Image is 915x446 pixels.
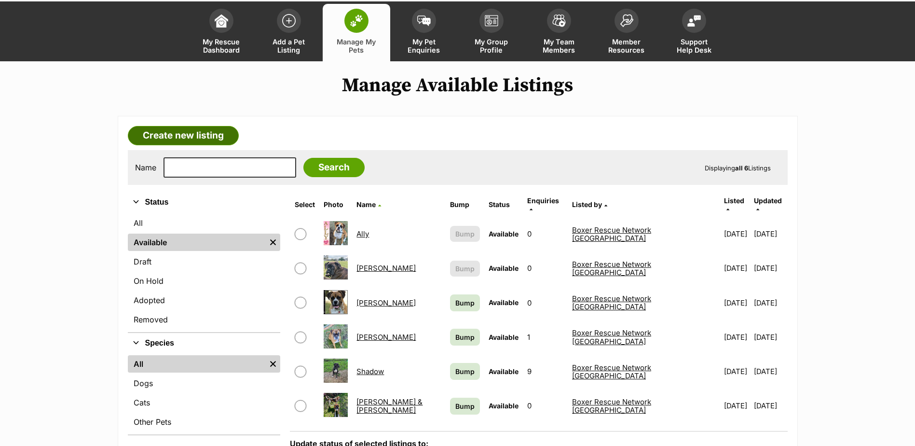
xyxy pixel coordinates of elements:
[523,355,567,388] td: 9
[450,261,480,277] button: Bump
[523,286,567,320] td: 0
[705,164,771,172] span: Displaying Listings
[572,294,651,311] a: Boxer Rescue Network [GEOGRAPHIC_DATA]
[323,4,390,61] a: Manage My Pets
[455,229,475,239] span: Bump
[188,4,255,61] a: My Rescue Dashboard
[128,214,281,232] a: All
[303,158,365,177] input: Search
[754,196,782,205] span: Updated
[572,397,651,415] a: Boxer Rescue Network [GEOGRAPHIC_DATA]
[572,328,651,346] a: Boxer Rescue Network [GEOGRAPHIC_DATA]
[446,193,484,216] th: Bump
[523,217,567,251] td: 0
[128,311,281,328] a: Removed
[266,234,280,251] a: Remove filter
[450,363,480,380] a: Bump
[720,321,753,354] td: [DATE]
[489,367,519,376] span: Available
[455,366,475,376] span: Bump
[350,14,363,27] img: manage-my-pets-icon-02211641906a0b7f246fdf0571729dbe1e7629f14944591b6c1af311fb30b64b.svg
[572,200,602,209] span: Listed by
[128,355,266,373] a: All
[390,4,458,61] a: My Pet Enquiries
[525,4,593,61] a: My Team Members
[552,14,566,27] img: team-members-icon-5396bd8760b3fe7c0b43da4ab00e1e3bb1a5d9ba89233759b79545d2d3fc5d0d.svg
[128,394,281,411] a: Cats
[356,333,416,342] a: [PERSON_NAME]
[485,15,498,27] img: group-profile-icon-3fa3cf56718a62981997c0bc7e787c4b2cf8bcc04b72c1350f741eb67cf2f40e.svg
[455,332,475,342] span: Bump
[356,229,369,238] a: Ally
[128,413,281,431] a: Other Pets
[527,196,559,212] a: Enquiries
[572,225,651,243] a: Boxer Rescue Network [GEOGRAPHIC_DATA]
[267,38,311,54] span: Add a Pet Listing
[450,294,480,311] a: Bump
[754,321,786,354] td: [DATE]
[455,401,475,411] span: Bump
[672,38,716,54] span: Support Help Desk
[754,286,786,320] td: [DATE]
[458,4,525,61] a: My Group Profile
[128,253,281,270] a: Draft
[200,38,243,54] span: My Rescue Dashboard
[402,38,446,54] span: My Pet Enquiries
[485,193,522,216] th: Status
[754,196,782,212] a: Updated
[128,353,281,434] div: Species
[523,389,567,422] td: 0
[754,389,786,422] td: [DATE]
[356,200,381,209] a: Name
[660,4,728,61] a: Support Help Desk
[128,375,281,392] a: Dogs
[128,292,281,309] a: Adopted
[128,212,281,332] div: Status
[724,196,744,205] span: Listed
[605,38,648,54] span: Member Resources
[720,389,753,422] td: [DATE]
[450,226,480,242] button: Bump
[455,298,475,308] span: Bump
[720,251,753,285] td: [DATE]
[724,196,744,212] a: Listed
[291,193,319,216] th: Select
[255,4,323,61] a: Add a Pet Listing
[572,200,607,209] a: Listed by
[720,355,753,388] td: [DATE]
[735,164,748,172] strong: all 6
[128,272,281,290] a: On Hold
[572,363,651,380] a: Boxer Rescue Network [GEOGRAPHIC_DATA]
[356,397,423,415] a: [PERSON_NAME] & [PERSON_NAME]
[417,15,431,26] img: pet-enquiries-icon-7e3ad2cf08bfb03b45e93fb7055b45f3efa6380592205ae92323e6603595dc1f.svg
[320,193,352,216] th: Photo
[537,38,581,54] span: My Team Members
[523,321,567,354] td: 1
[720,286,753,320] td: [DATE]
[470,38,513,54] span: My Group Profile
[135,163,156,172] label: Name
[523,251,567,285] td: 0
[754,217,786,251] td: [DATE]
[754,355,786,388] td: [DATE]
[128,234,266,251] a: Available
[266,355,280,373] a: Remove filter
[128,337,281,349] button: Species
[687,15,701,27] img: help-desk-icon-fdf02630f3aa405de69fd3d07c3f3aa587a6932b1a1747fa1d2bba05be0121f9.svg
[720,217,753,251] td: [DATE]
[215,14,228,28] img: dashboard-icon-eb2f2d2d3e046f16d808141f083e7271f6b2e854fb5c12c21221c1fb7104beca.svg
[572,260,651,277] a: Boxer Rescue Network [GEOGRAPHIC_DATA]
[489,298,519,307] span: Available
[128,126,239,145] a: Create new listing
[356,200,376,209] span: Name
[620,14,633,27] img: member-resources-icon-8e73f808a243e03378d46382f2149f9095a855e16c252ad45f914b54edf8863c.svg
[450,329,480,346] a: Bump
[356,264,416,273] a: [PERSON_NAME]
[754,251,786,285] td: [DATE]
[489,230,519,238] span: Available
[527,196,559,205] span: translation missing: en.admin.listings.index.attributes.enquiries
[128,196,281,209] button: Status
[335,38,378,54] span: Manage My Pets
[450,398,480,415] a: Bump
[356,298,416,307] a: [PERSON_NAME]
